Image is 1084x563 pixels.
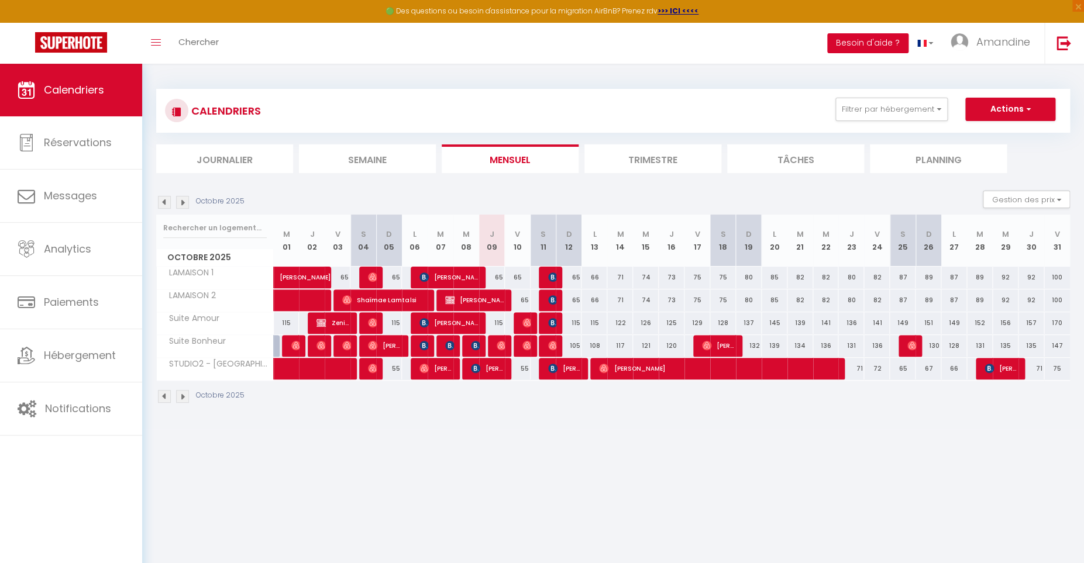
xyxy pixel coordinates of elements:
div: 128 [710,312,736,334]
abbr: D [925,229,931,240]
span: [PERSON_NAME] [316,334,325,357]
th: 31 [1044,215,1070,267]
abbr: S [361,229,366,240]
th: 18 [710,215,736,267]
span: Zeniat [DEMOGRAPHIC_DATA] [316,312,351,334]
span: Chercher [178,36,219,48]
span: Amandine [976,34,1030,49]
div: 75 [710,267,736,288]
div: 128 [941,335,967,357]
span: [PERSON_NAME] [342,334,351,357]
span: Notifications [45,401,111,416]
div: 71 [1018,358,1044,379]
div: 136 [838,312,864,334]
span: [PERSON_NAME] [368,334,402,357]
span: [PERSON_NAME] [599,357,839,379]
span: [PERSON_NAME] [445,289,505,311]
div: 75 [684,289,710,311]
span: [PERSON_NAME] [985,357,1019,379]
span: [PERSON_NAME] [548,312,557,334]
div: 55 [505,358,531,379]
div: 152 [967,312,993,334]
abbr: M [642,229,649,240]
span: Hébergement [44,348,116,362]
abbr: S [720,229,725,240]
span: [PERSON_NAME] [368,312,377,334]
div: 149 [941,312,967,334]
th: 24 [864,215,890,267]
th: 10 [505,215,531,267]
abbr: V [335,229,340,240]
th: 26 [916,215,941,267]
span: [PERSON_NAME] [702,334,737,357]
button: Actions [965,98,1055,121]
img: ... [951,33,968,51]
abbr: J [1029,229,1034,240]
abbr: M [976,229,983,240]
th: 17 [684,215,710,267]
abbr: M [283,229,290,240]
div: 137 [736,312,762,334]
div: 87 [941,289,967,311]
th: 06 [402,215,428,267]
span: [PERSON_NAME] Prits [548,266,557,288]
div: 80 [838,267,864,288]
abbr: V [875,229,880,240]
th: 07 [428,215,453,267]
th: 04 [350,215,376,267]
h3: CALENDRIERS [188,98,261,124]
div: 80 [838,289,864,311]
abbr: J [309,229,314,240]
span: [PERSON_NAME] [548,357,583,379]
div: 82 [864,289,890,311]
abbr: M [822,229,829,240]
span: Paiements [44,295,99,309]
div: 85 [762,267,787,288]
div: 105 [556,335,581,357]
abbr: M [617,229,624,240]
div: 71 [838,358,864,379]
abbr: M [437,229,444,240]
div: 131 [838,335,864,357]
div: 92 [993,267,1018,288]
th: 05 [376,215,402,267]
div: 115 [274,312,300,334]
div: 74 [633,267,659,288]
span: Octobre 2025 [157,249,273,266]
div: 80 [736,289,762,311]
div: 130 [916,335,941,357]
div: 65 [505,267,531,288]
div: 65 [556,267,581,288]
div: 131 [967,335,993,357]
div: 126 [633,312,659,334]
th: 28 [967,215,993,267]
div: 117 [607,335,633,357]
abbr: V [1055,229,1060,240]
div: 87 [941,267,967,288]
span: Suite Bonheur [159,335,229,348]
a: ... Amandine [942,23,1044,64]
div: 156 [993,312,1018,334]
span: [PERSON_NAME] [419,357,454,379]
div: 136 [813,335,839,357]
th: 20 [762,215,787,267]
th: 25 [890,215,916,267]
li: Planning [870,144,1007,173]
div: 66 [941,358,967,379]
div: 115 [479,312,505,334]
div: 82 [787,289,813,311]
img: logout [1057,36,1071,50]
span: [PERSON_NAME] [907,334,916,357]
div: 66 [581,267,607,288]
div: 80 [736,267,762,288]
div: 75 [684,267,710,288]
div: 55 [376,358,402,379]
span: [PERSON_NAME] [522,334,531,357]
div: 115 [581,312,607,334]
div: 72 [864,358,890,379]
div: 89 [916,267,941,288]
th: 08 [453,215,479,267]
div: 65 [376,267,402,288]
th: 27 [941,215,967,267]
div: 100 [1044,267,1070,288]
